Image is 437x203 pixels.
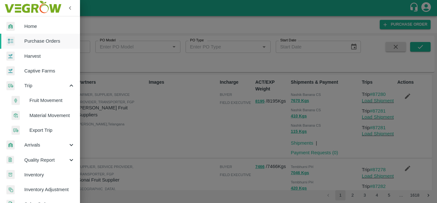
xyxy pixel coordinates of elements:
a: deliveryExport Trip [5,123,80,138]
span: Captive Farms [24,67,75,74]
img: reciept [6,37,15,46]
img: whInventory [6,170,15,179]
span: Quality Report [24,156,68,164]
img: fruit [12,96,20,105]
a: fruitFruit Movement [5,93,80,108]
img: harvest [6,66,15,76]
img: harvest [6,51,15,61]
span: Export Trip [29,127,75,134]
span: Inventory [24,171,75,178]
img: delivery [12,126,20,135]
img: inventory [6,185,15,194]
span: Home [24,23,75,30]
span: Arrivals [24,141,68,148]
img: whArrival [6,22,15,31]
a: materialMaterial Movement [5,108,80,123]
span: Inventory Adjustment [24,186,75,193]
span: Trip [24,82,68,89]
span: Purchase Orders [24,38,75,45]
span: Harvest [24,53,75,60]
img: delivery [6,81,15,90]
img: whArrival [6,140,15,150]
span: Material Movement [29,112,75,119]
img: material [12,111,20,120]
img: qualityReport [6,156,14,164]
span: Fruit Movement [29,97,75,104]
